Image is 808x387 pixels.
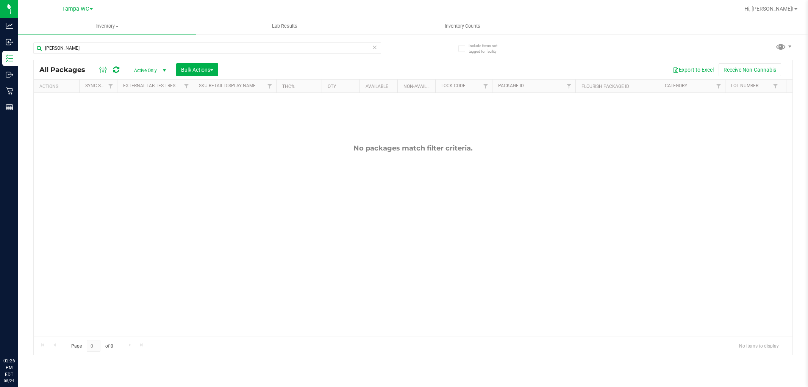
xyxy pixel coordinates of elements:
button: Receive Non-Cannabis [719,63,781,76]
span: Tampa WC [62,6,89,12]
a: Filter [105,80,117,92]
a: Lot Number [731,83,758,88]
p: 02:26 PM EDT [3,357,15,378]
input: Search Package ID, Item Name, SKU, Lot or Part Number... [33,42,381,54]
a: Lab Results [196,18,374,34]
inline-svg: Inventory [6,55,13,62]
span: Lab Results [262,23,308,30]
a: Filter [180,80,193,92]
a: Sku Retail Display Name [199,83,256,88]
a: Inventory Counts [374,18,551,34]
a: Filter [264,80,276,92]
iframe: Resource center [8,326,30,349]
span: Page of 0 [65,340,119,352]
a: Package ID [498,83,524,88]
a: THC% [282,84,295,89]
a: Flourish Package ID [581,84,629,89]
p: 08/24 [3,378,15,384]
inline-svg: Retail [6,87,13,95]
a: Qty [328,84,336,89]
span: Clear [372,42,378,52]
a: Filter [769,80,782,92]
a: Available [366,84,388,89]
span: Bulk Actions [181,67,213,73]
inline-svg: Inbound [6,38,13,46]
a: Sync Status [85,83,114,88]
inline-svg: Reports [6,103,13,111]
a: Filter [480,80,492,92]
button: Bulk Actions [176,63,218,76]
span: Inventory Counts [434,23,491,30]
a: Non-Available [403,84,437,89]
span: All Packages [39,66,93,74]
span: No items to display [733,340,785,351]
span: Inventory [18,23,196,30]
div: Actions [39,84,76,89]
span: Include items not tagged for facility [469,43,506,54]
inline-svg: Analytics [6,22,13,30]
a: Filter [563,80,575,92]
a: Inventory [18,18,196,34]
a: External Lab Test Result [123,83,183,88]
a: Category [665,83,687,88]
div: No packages match filter criteria. [34,144,792,152]
button: Export to Excel [668,63,719,76]
span: Hi, [PERSON_NAME]! [744,6,794,12]
a: Filter [713,80,725,92]
inline-svg: Outbound [6,71,13,78]
a: Lock Code [441,83,466,88]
